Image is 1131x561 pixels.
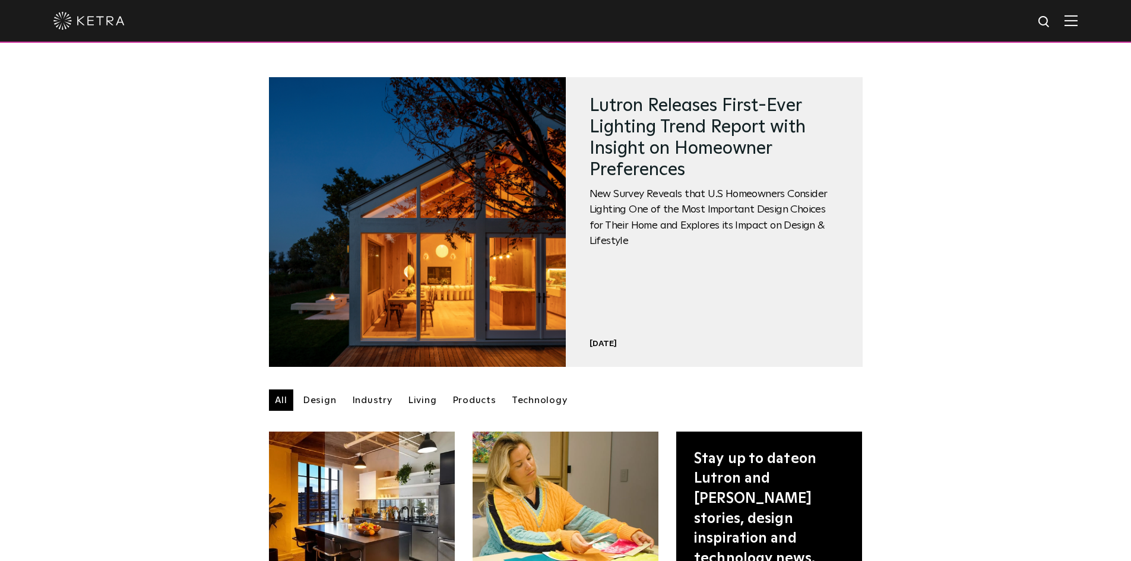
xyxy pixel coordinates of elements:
img: Hamburger%20Nav.svg [1065,15,1078,26]
a: Products [446,389,502,411]
a: Living [402,389,443,411]
a: Technology [506,389,574,411]
a: All [269,389,293,411]
img: ketra-logo-2019-white [53,12,125,30]
a: Industry [346,389,398,411]
img: search icon [1037,15,1052,30]
a: Lutron Releases First-Ever Lighting Trend Report with Insight on Homeowner Preferences [590,97,806,179]
span: New Survey Reveals that U.S Homeowners Consider Lighting One of the Most Important Design Choices... [590,186,839,249]
div: [DATE] [590,338,839,349]
a: Design [297,389,343,411]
